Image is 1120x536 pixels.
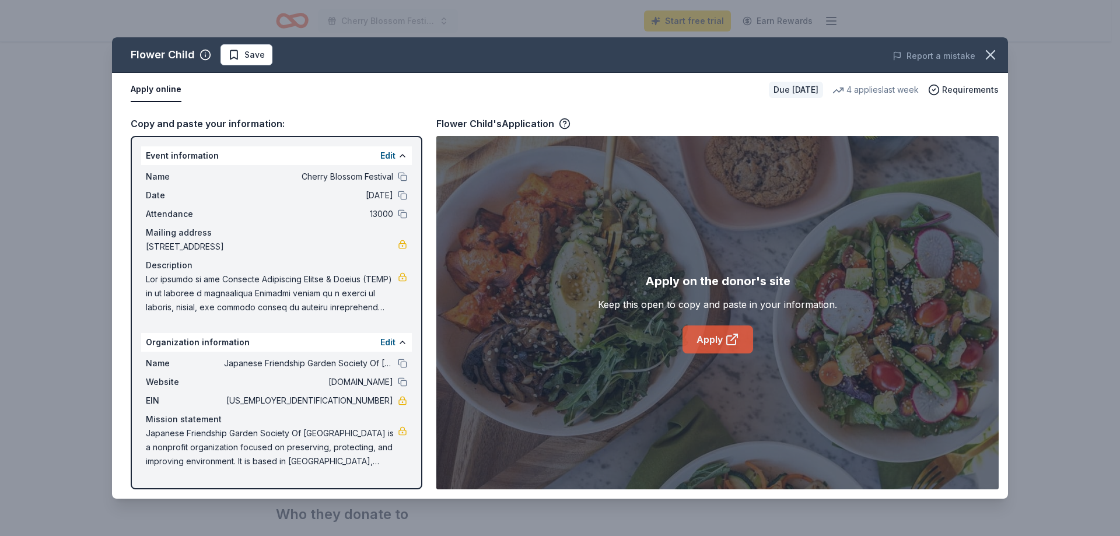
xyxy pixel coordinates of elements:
button: Edit [380,335,395,349]
a: Apply [682,325,753,353]
span: [US_EMPLOYER_IDENTIFICATION_NUMBER] [224,394,393,408]
span: EIN [146,394,224,408]
div: Flower Child [131,45,195,64]
span: Japanese Friendship Garden Society Of [GEOGRAPHIC_DATA] [224,356,393,370]
span: Save [244,48,265,62]
button: Save [220,44,272,65]
div: Copy and paste your information: [131,116,422,131]
span: [STREET_ADDRESS] [146,240,398,254]
span: Name [146,356,224,370]
span: Date [146,188,224,202]
button: Report a mistake [892,49,975,63]
span: Website [146,375,224,389]
span: Lor ipsumdo si ame Consecte Adipiscing Elitse & Doeius (TEMP) in ut laboree d magnaaliqua Enimadm... [146,272,398,314]
span: Name [146,170,224,184]
span: [DATE] [224,188,393,202]
span: Requirements [942,83,999,97]
span: Cherry Blossom Festival [224,170,393,184]
span: Attendance [146,207,224,221]
div: Due [DATE] [769,82,823,98]
div: Description [146,258,407,272]
span: 13000 [224,207,393,221]
span: Japanese Friendship Garden Society Of [GEOGRAPHIC_DATA] is a nonprofit organization focused on pr... [146,426,398,468]
div: Mailing address [146,226,407,240]
div: 4 applies last week [832,83,919,97]
div: Organization information [141,333,412,352]
div: Apply on the donor's site [645,272,790,290]
div: Event information [141,146,412,165]
button: Apply online [131,78,181,102]
span: [DOMAIN_NAME] [224,375,393,389]
div: Mission statement [146,412,407,426]
div: Keep this open to copy and paste in your information. [598,297,837,311]
button: Requirements [928,83,999,97]
button: Edit [380,149,395,163]
div: Flower Child's Application [436,116,570,131]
